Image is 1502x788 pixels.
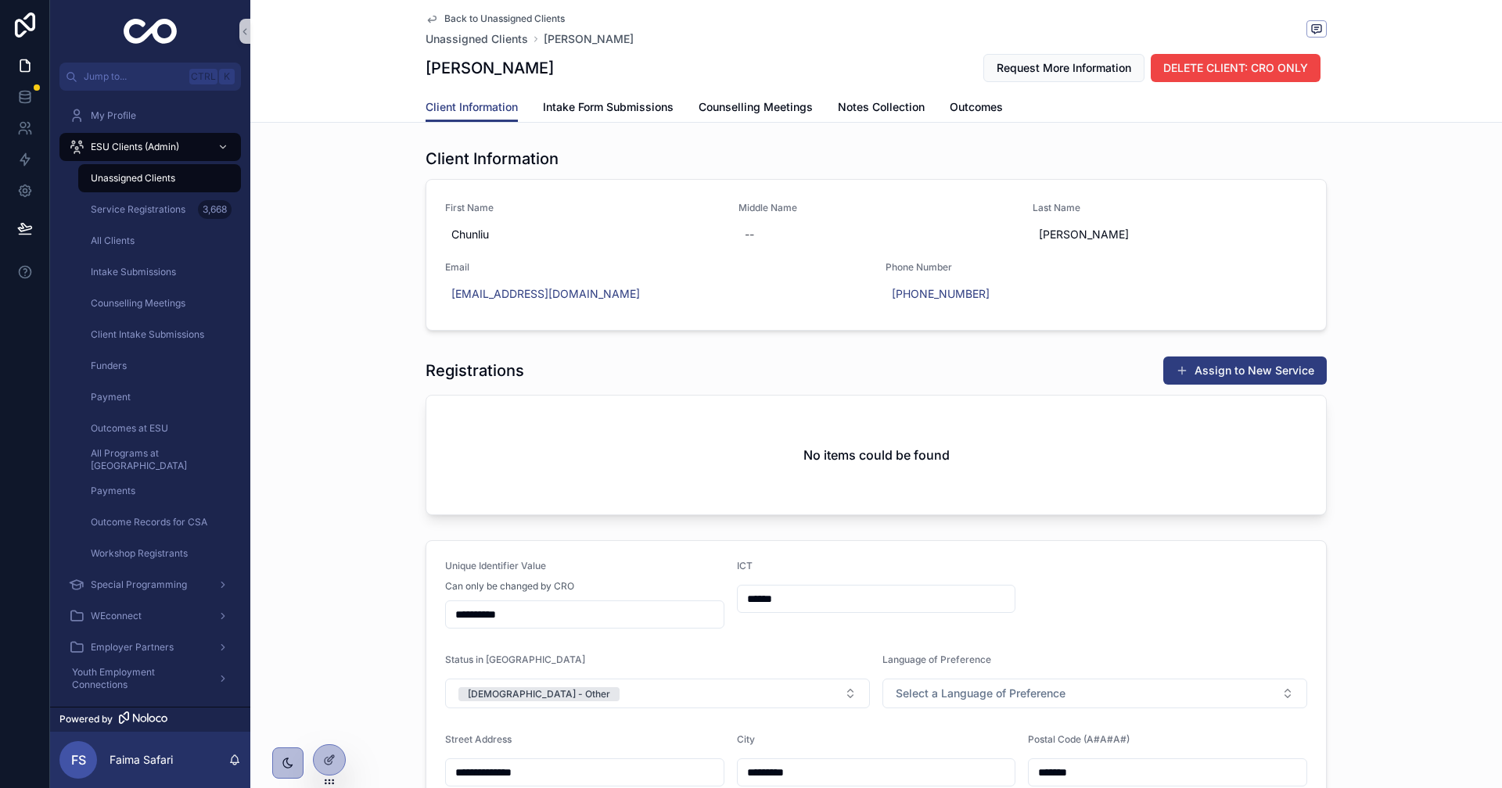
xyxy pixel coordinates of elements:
span: Counselling Meetings [91,297,185,310]
span: Powered by [59,713,113,725]
span: Intake Form Submissions [543,99,674,115]
a: My Profile [59,102,241,130]
span: City [737,733,755,745]
h1: Registrations [426,360,524,381]
span: Request More Information [997,60,1131,76]
span: Counselling Meetings [699,99,813,115]
button: Select Button [882,679,1307,708]
span: Back to Unassigned Clients [444,13,565,25]
span: Client Information [426,99,518,115]
span: Last Name [1033,202,1307,214]
a: Special Programming [59,571,241,599]
span: ICT [737,560,753,571]
a: First NameChunliuMiddle Name--Last Name[PERSON_NAME]Email[EMAIL_ADDRESS][DOMAIN_NAME]Phone Number... [426,180,1326,330]
button: Select Button [445,679,870,708]
a: Payments [78,477,241,505]
span: First Name [445,202,720,214]
span: Postal Code (A#A#A#) [1028,733,1130,745]
span: Youth Employment Connections [72,666,205,691]
button: Request More Information [983,54,1144,82]
span: Intake Submissions [91,266,176,278]
span: All Programs at [GEOGRAPHIC_DATA] [91,447,225,472]
h1: [PERSON_NAME] [426,57,554,79]
div: -- [745,227,754,242]
span: DELETE CLIENT: CRO ONLY [1163,60,1308,76]
span: Outcomes [950,99,1003,115]
button: DELETE CLIENT: CRO ONLY [1151,54,1321,82]
a: Payment [78,383,241,411]
a: Employer Partners [59,633,241,661]
a: Unassigned Clients [78,164,241,192]
span: Middle Name [738,202,1013,214]
a: All Programs at [GEOGRAPHIC_DATA] [78,446,241,474]
a: Workshop Registrants [78,539,241,568]
span: Employer Partners [91,641,174,654]
span: Email [445,261,867,274]
a: Client Intake Submissions [78,321,241,349]
a: Powered by [50,707,250,732]
a: Funders [78,352,241,380]
p: Faima Safari [110,752,173,768]
span: Funders [91,360,127,372]
div: [DEMOGRAPHIC_DATA] - Other [468,687,610,701]
span: Can only be changed by CRO [445,580,574,593]
span: Status in [GEOGRAPHIC_DATA] [445,654,585,665]
a: Counselling Meetings [78,289,241,317]
span: Outcome Records for CSA [91,516,207,528]
a: [EMAIL_ADDRESS][DOMAIN_NAME] [451,286,640,302]
span: Select a Language of Preference [896,686,1065,701]
span: Street Address [445,733,512,745]
span: [PERSON_NAME] [1039,227,1301,242]
span: Payments [91,485,135,497]
span: Special Programming [91,578,187,591]
a: Youth Employment Connections [59,664,241,693]
span: Chunliu [451,227,713,242]
a: Outcome Records for CSA [78,508,241,536]
span: Unique Identifier Value [445,560,546,571]
a: [PERSON_NAME] [544,31,634,47]
a: Client Information [426,93,518,123]
a: Outcomes [950,93,1003,124]
h1: Client Information [426,148,559,170]
div: 3,668 [198,200,232,219]
span: Ctrl [189,69,217,84]
div: scrollable content [50,91,250,707]
span: My Profile [91,109,136,122]
span: FS [71,750,86,769]
a: Notes Collection [838,93,925,124]
a: ESU Clients (Admin) [59,133,241,161]
a: Service Registrations3,668 [78,195,241,224]
a: Outcomes at ESU [78,414,241,442]
span: ESU Clients (Admin) [91,141,179,153]
button: Assign to New Service [1163,356,1327,385]
button: Jump to...CtrlK [59,63,241,91]
a: All Clients [78,227,241,255]
a: Unassigned Clients [426,31,528,47]
span: Service Registrations [91,203,185,216]
span: WEconnect [91,610,142,622]
a: Intake Form Submissions [543,93,674,124]
span: Client Intake Submissions [91,328,204,341]
span: Jump to... [84,70,183,83]
span: Workshop Registrants [91,547,188,560]
span: Language of Preference [882,654,991,665]
a: Intake Submissions [78,258,241,286]
img: App logo [124,19,178,44]
span: Payment [91,391,131,403]
a: Counselling Meetings [699,93,813,124]
a: Back to Unassigned Clients [426,13,565,25]
span: Unassigned Clients [91,172,175,184]
span: Phone Number [886,261,1307,274]
span: All Clients [91,235,135,247]
span: Notes Collection [838,99,925,115]
span: K [221,70,233,83]
a: [PHONE_NUMBER] [892,286,990,302]
a: WEconnect [59,602,241,630]
h2: No items could be found [803,446,950,464]
span: Outcomes at ESU [91,422,168,435]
